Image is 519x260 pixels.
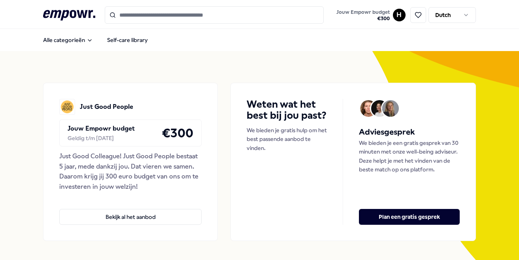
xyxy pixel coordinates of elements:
a: Bekijk al het aanbod [59,196,201,225]
h5: Adviesgesprek [359,126,459,139]
button: H [393,9,406,21]
div: Just Good Colleague! Just Good People bestaat 5 jaar, mede dankzij jou. Dat vieren we samen. Daar... [59,151,201,192]
input: Search for products, categories or subcategories [105,6,323,24]
a: Jouw Empowr budget€300 [333,7,393,23]
a: Self-care library [101,32,154,48]
img: Avatar [360,100,377,117]
p: We bieden je een gratis gesprek van 30 minuten met onze well-being adviseur. Deze helpt je met he... [359,139,459,174]
button: Bekijk al het aanbod [59,209,201,225]
p: Just Good People [80,102,133,112]
div: Geldig t/m [DATE] [68,134,135,142]
nav: Main [37,32,154,48]
button: Jouw Empowr budget€300 [335,8,391,23]
span: € 300 [336,15,390,22]
img: Avatar [382,100,399,117]
span: Jouw Empowr budget [336,9,390,15]
img: Just Good People [59,99,75,115]
p: Jouw Empowr budget [68,123,135,134]
p: We bieden je gratis hulp om het best passende aanbod te vinden. [247,126,327,152]
h4: Weten wat het best bij jou past? [247,99,327,121]
img: Avatar [371,100,388,117]
button: Plan een gratis gesprek [359,209,459,225]
button: Alle categorieën [37,32,99,48]
h4: € 300 [162,123,193,143]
